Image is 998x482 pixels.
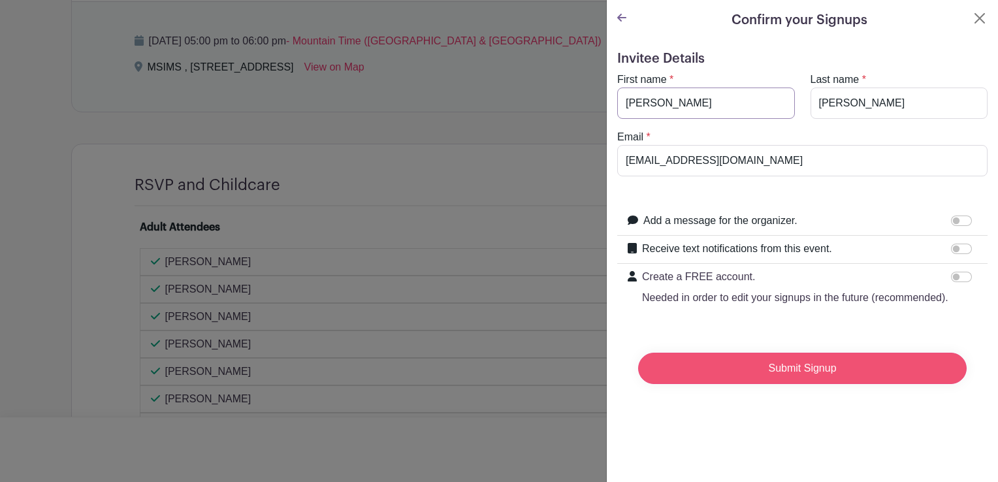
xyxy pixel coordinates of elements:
[811,72,860,88] label: Last name
[972,10,988,26] button: Close
[642,269,948,285] p: Create a FREE account.
[638,353,967,384] input: Submit Signup
[732,10,867,30] h5: Confirm your Signups
[617,129,643,145] label: Email
[642,290,948,306] p: Needed in order to edit your signups in the future (recommended).
[617,51,988,67] h5: Invitee Details
[643,213,797,229] label: Add a message for the organizer.
[617,72,667,88] label: First name
[642,241,832,257] label: Receive text notifications from this event.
